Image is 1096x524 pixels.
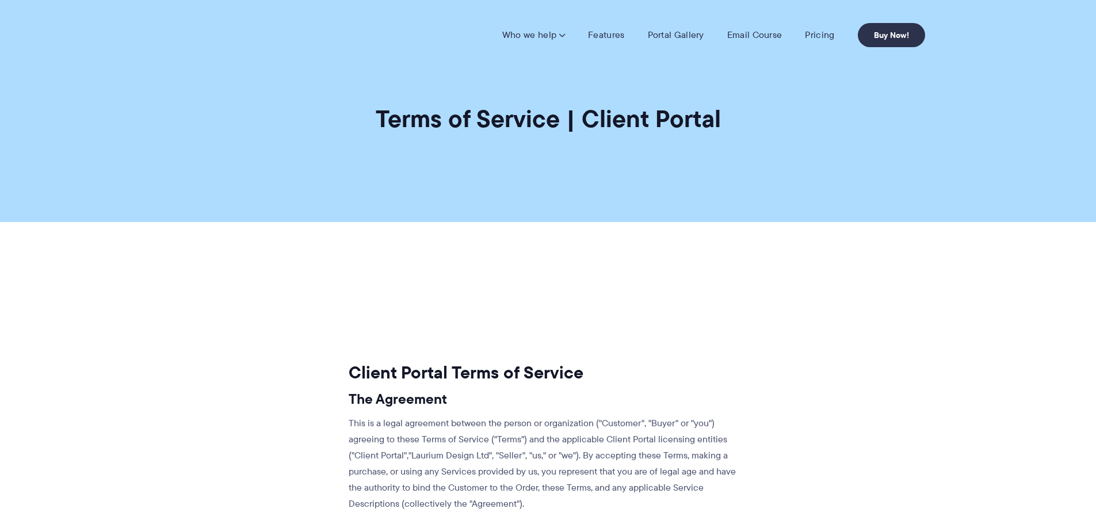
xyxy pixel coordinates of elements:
[349,391,740,408] h3: The Agreement
[858,23,925,47] a: Buy Now!
[588,29,624,41] a: Features
[349,415,740,512] p: This is a legal agreement between the person or organization ("Customer", "Buyer" or "you") agree...
[727,29,782,41] a: Email Course
[376,104,721,134] h1: Terms of Service | Client Portal
[349,362,740,384] h2: Client Portal Terms of Service
[805,29,834,41] a: Pricing
[648,29,704,41] a: Portal Gallery
[502,29,565,41] a: Who we help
